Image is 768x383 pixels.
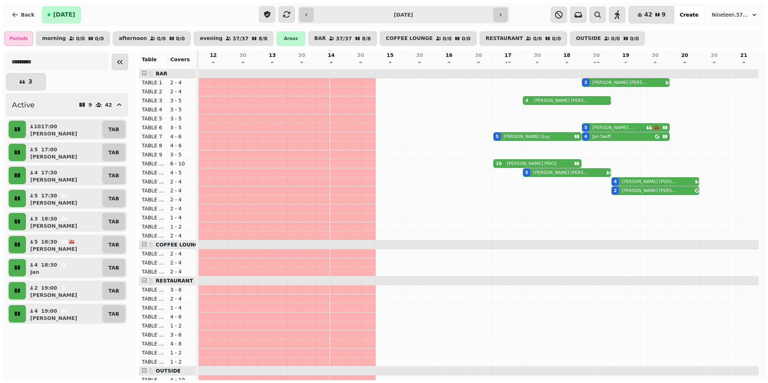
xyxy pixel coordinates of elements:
[170,313,193,320] p: 4 - 6
[142,259,165,266] p: TABLE 21
[30,199,77,206] p: [PERSON_NAME]
[30,268,39,276] p: Jan
[584,134,587,139] div: 4
[142,187,165,194] p: TABLE 15
[102,282,125,299] button: TAB
[6,73,46,90] button: 3
[534,98,589,103] p: [PERSON_NAME] [PERSON_NAME]
[142,250,165,257] p: TABLE 20
[102,167,125,184] button: TAB
[592,125,634,130] p: [PERSON_NAME] Lock
[535,60,540,67] p: 9
[614,179,617,184] div: 4
[629,6,674,23] button: 429
[486,36,523,41] p: RESTAURANT
[142,286,165,293] p: TABLE 23
[142,331,165,338] p: TABLE 28
[682,60,688,67] p: 0
[28,79,32,85] p: 3
[357,52,364,59] p: 30
[170,349,193,356] p: 1 - 2
[170,304,193,311] p: 1 - 4
[142,88,165,95] p: TABLE 2
[210,60,216,67] p: 0
[142,214,165,221] p: TABLE 18
[387,52,394,59] p: 15
[170,142,193,149] p: 4 - 6
[41,169,57,176] p: 17:30
[741,60,747,67] p: 0
[170,223,193,230] p: 1 - 2
[102,213,125,230] button: TAB
[34,169,38,176] p: 4
[462,36,471,41] p: 0 / 0
[170,205,193,212] p: 2 - 4
[170,115,193,122] p: 3 - 5
[148,71,167,76] span: 🍴 BAR
[148,368,181,374] span: 🍴 OUTSIDE
[34,215,38,222] p: 3
[504,52,511,59] p: 17
[380,31,477,46] button: COFFEE LOUNGE0/00/0
[34,307,38,315] p: 4
[30,291,77,299] p: [PERSON_NAME]
[142,205,165,212] p: TABLE 17
[170,232,193,239] p: 2 - 4
[652,52,659,59] p: 30
[42,36,66,41] p: morning
[142,160,165,167] p: TABLE 10
[336,36,352,41] p: 37 / 37
[102,305,125,322] button: TAB
[170,196,193,203] p: 2 - 4
[27,236,101,253] button: 518:30[PERSON_NAME]
[623,60,629,67] p: 6
[584,80,587,85] div: 3
[533,36,542,41] p: 0 / 0
[563,52,570,59] p: 18
[328,52,334,59] p: 14
[142,340,165,347] p: TABLE 29
[30,315,77,322] p: [PERSON_NAME]
[108,264,119,271] p: TAB
[534,52,541,59] p: 30
[41,192,57,199] p: 17:30
[27,305,101,322] button: 419:00[PERSON_NAME]
[308,31,377,46] button: BAR37/378/8
[34,146,38,153] p: 5
[712,11,748,18] span: Nineteen.57 Restaurant & Bar
[387,60,393,67] p: 0
[170,79,193,86] p: 2 - 4
[34,192,38,199] p: 5
[446,60,452,67] p: 0
[269,60,275,67] p: 0
[41,215,57,222] p: 18:30
[630,36,639,41] p: 0 / 0
[299,60,305,67] p: 0
[210,52,217,59] p: 12
[34,284,38,291] p: 2
[504,134,550,139] p: [PERSON_NAME] Guy
[102,121,125,138] button: TAB
[576,36,601,41] p: OUTSIDE
[12,100,35,110] h2: Active
[42,6,81,23] button: [DATE]
[711,52,718,59] p: 30
[328,60,334,67] p: 0
[142,151,165,158] p: TABLE 9
[41,284,57,291] p: 19:00
[142,115,165,122] p: TABLE 5
[277,31,305,46] div: Areas
[239,52,246,59] p: 30
[142,223,165,230] p: TABLE 19
[170,151,193,158] p: 3 - 5
[95,36,104,41] p: 0 / 0
[105,102,112,107] p: 42
[102,190,125,207] button: TAB
[507,161,557,166] p: [PERSON_NAME] PRICE
[170,286,193,293] p: 3 - 6
[41,123,57,130] p: 17:00
[570,31,645,46] button: OUTSIDE0/00/0
[142,313,165,320] p: TABLE 26
[416,52,423,59] p: 30
[142,97,165,104] p: TABLE 3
